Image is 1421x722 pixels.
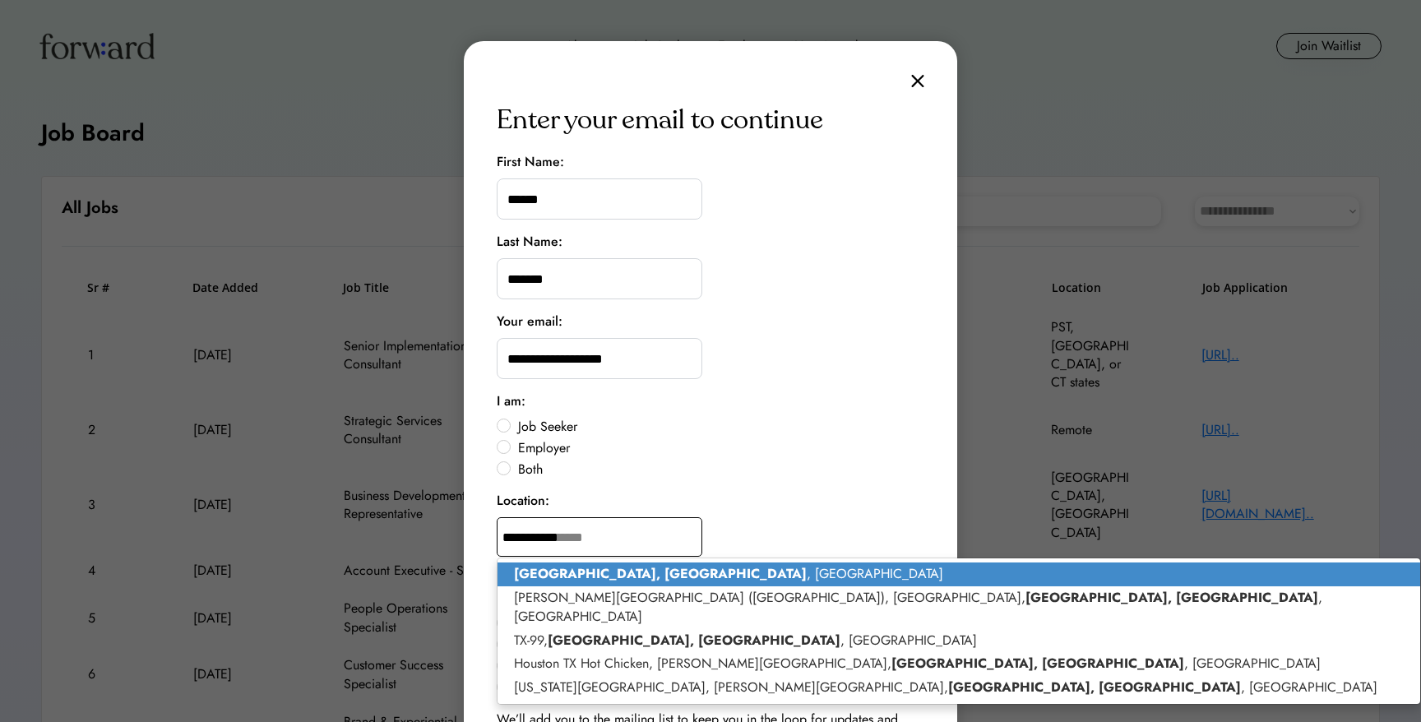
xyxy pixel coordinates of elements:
div: Enter your email to continue [497,100,823,140]
div: Your email: [497,312,562,331]
strong: [GEOGRAPHIC_DATA], [GEOGRAPHIC_DATA] [948,678,1241,697]
div: Last Name: [497,232,562,252]
strong: [GEOGRAPHIC_DATA], [GEOGRAPHIC_DATA] [891,654,1184,673]
div: Location: [497,491,549,511]
p: [US_STATE][GEOGRAPHIC_DATA], [PERSON_NAME][GEOGRAPHIC_DATA], , [GEOGRAPHIC_DATA] [498,676,1420,700]
strong: [GEOGRAPHIC_DATA], [GEOGRAPHIC_DATA] [514,564,807,583]
div: First Name: [497,152,564,172]
p: Houston TX Hot Chicken, [PERSON_NAME][GEOGRAPHIC_DATA], , [GEOGRAPHIC_DATA] [498,652,1420,676]
p: TX-99, , [GEOGRAPHIC_DATA] [498,629,1420,653]
div: I am: [497,391,525,411]
p: [PERSON_NAME][GEOGRAPHIC_DATA] ([GEOGRAPHIC_DATA]), [GEOGRAPHIC_DATA], , [GEOGRAPHIC_DATA] [498,586,1420,629]
label: Both [513,463,924,476]
img: close.svg [911,74,924,88]
strong: [GEOGRAPHIC_DATA], [GEOGRAPHIC_DATA] [1025,588,1318,607]
label: Job Seeker [513,420,924,433]
label: Employer [513,442,924,455]
strong: [GEOGRAPHIC_DATA], [GEOGRAPHIC_DATA] [548,631,840,650]
p: , [GEOGRAPHIC_DATA] [498,562,1420,586]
